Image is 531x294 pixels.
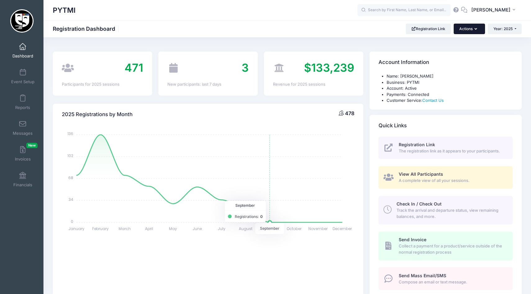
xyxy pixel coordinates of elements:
span: Compose an email or text message. [399,279,506,285]
span: 478 [345,110,354,116]
li: Customer Service: [387,97,513,104]
button: [PERSON_NAME] [467,3,522,17]
a: Registration Link The registration link as it appears to your participants. [379,137,513,159]
span: 471 [125,61,143,75]
li: Name: [PERSON_NAME] [387,73,513,79]
tspan: July [218,226,225,231]
a: Send Mass Email/SMS Compose an email or text message. [379,267,513,290]
input: Search by First Name, Last Name, or Email... [357,4,451,16]
img: PYTMI [10,9,34,33]
a: Registration Link [406,24,451,34]
tspan: 0 [71,219,73,224]
tspan: March [119,226,131,231]
span: Invoices [15,156,31,162]
tspan: June [193,226,202,231]
button: Actions [454,24,485,34]
span: [PERSON_NAME] [471,7,511,13]
span: Dashboard [12,53,33,59]
a: Dashboard [8,40,38,61]
tspan: 102 [67,153,73,158]
h4: Account Information [379,54,429,71]
tspan: 68 [68,175,73,180]
h1: PYTMI [53,3,75,17]
tspan: January [68,226,84,231]
h4: 2025 Registrations by Month [62,106,133,123]
a: Send Invoice Collect a payment for a product/service outside of the normal registration process [379,232,513,260]
span: Year: 2025 [493,26,513,31]
span: View All Participants [399,171,443,177]
span: Collect a payment for a product/service outside of the normal registration process [399,243,506,255]
a: Reports [8,91,38,113]
a: Messages [8,117,38,139]
tspan: 34 [69,197,73,202]
tspan: December [333,226,352,231]
span: Registration Link [399,142,435,147]
li: Payments: Connected [387,92,513,98]
tspan: November [309,226,328,231]
li: Business: PYTMI [387,79,513,86]
span: Send Mass Email/SMS [399,273,446,278]
a: Event Setup [8,66,38,87]
tspan: August [239,226,252,231]
span: Financials [13,182,32,188]
a: Check In / Check Out Track the arrival and departure status, view remaining balances, and more. [379,196,513,224]
h4: Quick Links [379,117,407,134]
a: Financials [8,169,38,190]
span: The registration link as it appears to your participants. [399,148,506,154]
span: Send Invoice [399,237,426,242]
span: 3 [242,61,249,75]
h1: Registration Dashboard [53,25,120,32]
li: Account: Active [387,85,513,92]
span: $133,239 [304,61,354,75]
tspan: September [260,226,280,231]
a: Contact Us [422,98,444,103]
span: Messages [13,131,33,136]
a: InvoicesNew [8,143,38,165]
span: Reports [15,105,30,110]
button: Year: 2025 [488,24,522,34]
div: Revenue for 2025 sessions [273,81,354,88]
tspan: 136 [67,131,73,136]
tspan: April [145,226,153,231]
span: A complete view of all your sessions. [399,178,506,184]
a: View All Participants A complete view of all your sessions. [379,166,513,189]
span: Check In / Check Out [397,201,442,206]
span: New [26,143,38,148]
span: Event Setup [11,79,34,84]
div: Participants for 2025 sessions [62,81,143,88]
span: Track the arrival and departure status, view remaining balances, and more. [397,207,506,219]
tspan: October [287,226,302,231]
div: New participants: last 7 days [167,81,249,88]
tspan: May [169,226,177,231]
tspan: February [93,226,109,231]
